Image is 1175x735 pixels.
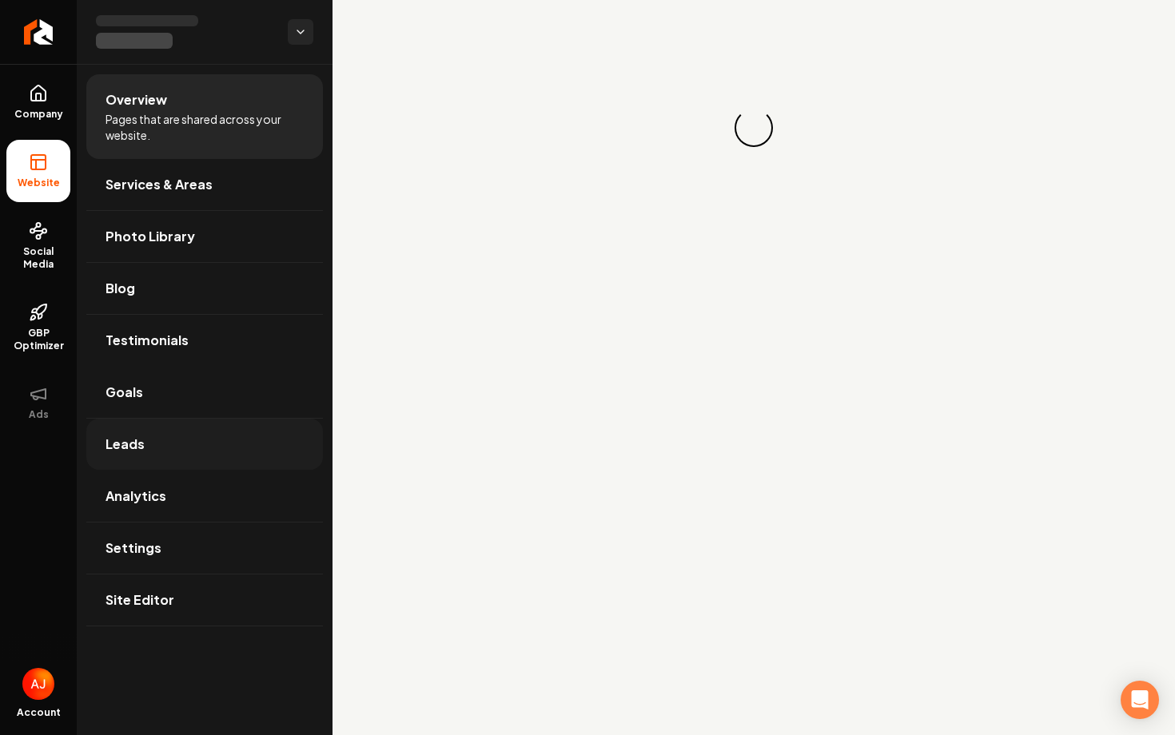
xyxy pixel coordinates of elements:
a: Company [6,71,70,133]
span: Social Media [6,245,70,271]
span: Website [11,177,66,189]
span: Testimonials [106,331,189,350]
img: Austin Jellison [22,668,54,700]
span: GBP Optimizer [6,327,70,352]
div: Open Intercom Messenger [1121,681,1159,719]
span: Company [8,108,70,121]
a: GBP Optimizer [6,290,70,365]
button: Ads [6,371,70,434]
a: Social Media [6,209,70,284]
a: Site Editor [86,574,323,626]
span: Blog [106,279,135,298]
span: Services & Areas [106,175,213,194]
a: Analytics [86,471,323,522]
span: Site Editor [106,590,174,610]
span: Settings [106,538,161,558]
span: Pages that are shared across your website. [106,111,304,143]
span: Analytics [106,487,166,506]
a: Services & Areas [86,159,323,210]
span: Ads [22,408,55,421]
span: Overview [106,90,167,109]
button: Open user button [22,668,54,700]
div: Loading [735,109,773,147]
a: Blog [86,263,323,314]
a: Photo Library [86,211,323,262]
img: Rebolt Logo [24,19,54,45]
a: Testimonials [86,315,323,366]
a: Settings [86,522,323,574]
span: Account [17,706,61,719]
span: Goals [106,383,143,402]
a: Leads [86,419,323,470]
span: Photo Library [106,227,195,246]
a: Goals [86,367,323,418]
span: Leads [106,435,145,454]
